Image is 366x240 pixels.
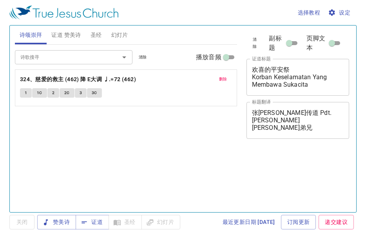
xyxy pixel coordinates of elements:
[281,215,316,229] a: 订阅更新
[91,30,102,40] span: 圣经
[214,75,232,84] button: 删除
[219,215,278,229] a: 最近更新日期 [DATE]
[87,88,102,98] button: 3C
[219,76,227,83] span: 删除
[269,34,284,53] span: 副标题
[64,89,70,96] span: 2C
[119,52,130,63] button: Open
[80,89,82,96] span: 3
[330,8,350,18] span: 设定
[20,75,136,84] b: 324、慈爱的救主 (462) 降 E大调 ♩.=72 (462)
[47,88,59,98] button: 2
[60,88,74,98] button: 2C
[246,35,263,51] button: 清除
[37,89,42,96] span: 1C
[326,5,353,20] button: 设定
[319,215,354,229] a: 递交建议
[287,217,310,227] span: 订阅更新
[32,88,47,98] button: 1C
[82,217,103,227] span: 证道
[295,5,324,20] button: 选择教程
[76,215,109,229] button: 证道
[252,109,344,131] textarea: 张[PERSON_NAME]传道 Pdt. [PERSON_NAME] [PERSON_NAME]弟兄 [PERSON_NAME]. [PERSON_NAME]
[20,88,32,98] button: 1
[196,53,221,62] span: 播放音频
[20,30,42,40] span: 诗颂崇拜
[37,215,76,229] button: 赞美诗
[223,217,275,227] span: 最近更新日期 [DATE]
[298,8,321,18] span: 选择教程
[20,75,138,84] button: 324、慈爱的救主 (462) 降 E大调 ♩.=72 (462)
[243,147,330,219] iframe: from-child
[251,36,258,50] span: 清除
[111,30,128,40] span: 幻灯片
[51,30,81,40] span: 证道 赞美诗
[75,88,87,98] button: 3
[134,53,152,62] button: 清除
[92,89,97,96] span: 3C
[52,89,54,96] span: 2
[25,89,27,96] span: 1
[139,54,147,61] span: 清除
[306,34,328,53] span: 页脚文本
[252,66,344,88] textarea: 欢喜的平安祭 Korban Keselamatan Yang Membawa Sukacita
[9,5,118,20] img: True Jesus Church
[43,217,70,227] span: 赞美诗
[325,217,348,227] span: 递交建议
